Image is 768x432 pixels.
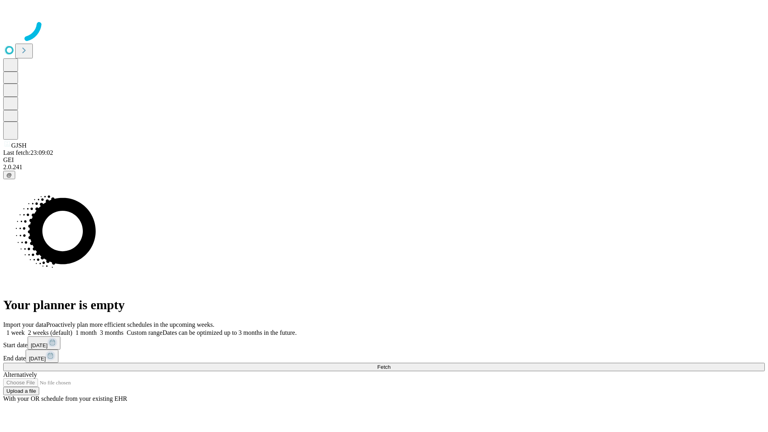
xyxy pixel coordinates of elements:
[28,336,60,350] button: [DATE]
[11,142,26,149] span: GJSH
[26,350,58,363] button: [DATE]
[377,364,390,370] span: Fetch
[3,321,46,328] span: Import your data
[3,164,765,171] div: 2.0.241
[6,172,12,178] span: @
[3,156,765,164] div: GEI
[46,321,214,328] span: Proactively plan more efficient schedules in the upcoming weeks.
[162,329,296,336] span: Dates can be optimized up to 3 months in the future.
[31,342,48,348] span: [DATE]
[3,387,39,395] button: Upload a file
[29,356,46,362] span: [DATE]
[6,329,25,336] span: 1 week
[3,363,765,371] button: Fetch
[3,395,127,402] span: With your OR schedule from your existing EHR
[3,350,765,363] div: End date
[3,171,15,179] button: @
[127,329,162,336] span: Custom range
[3,149,53,156] span: Last fetch: 23:09:02
[3,298,765,312] h1: Your planner is empty
[76,329,97,336] span: 1 month
[100,329,124,336] span: 3 months
[28,329,72,336] span: 2 weeks (default)
[3,336,765,350] div: Start date
[3,371,37,378] span: Alternatively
